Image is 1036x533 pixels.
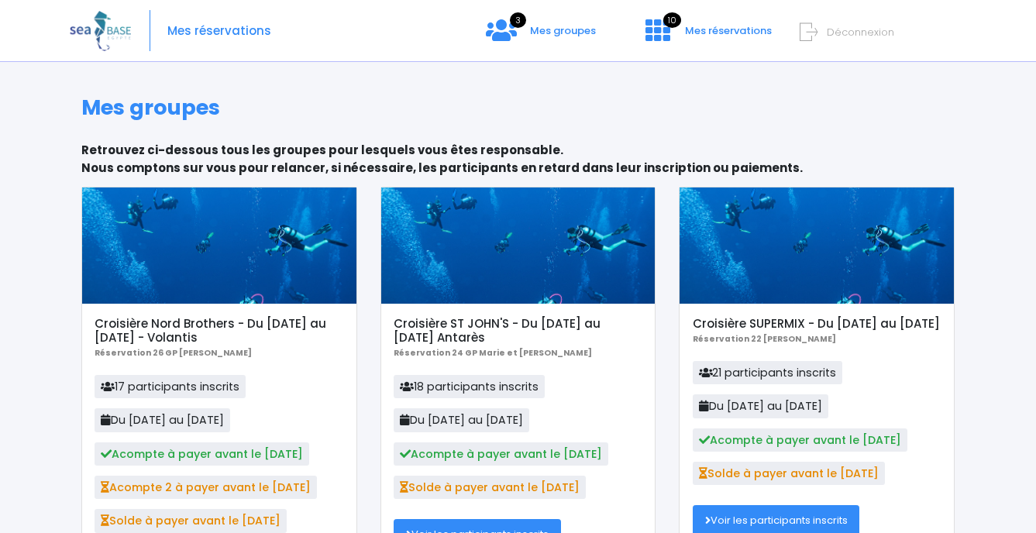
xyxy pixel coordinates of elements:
[693,462,885,485] span: Solde à payer avant le [DATE]
[663,12,681,28] span: 10
[81,142,955,177] p: Retrouvez ci-dessous tous les groupes pour lesquels vous êtes responsable. Nous comptons sur vous...
[827,25,894,40] span: Déconnexion
[394,408,529,432] span: Du [DATE] au [DATE]
[693,361,843,384] span: 21 participants inscrits
[394,375,545,398] span: 18 participants inscrits
[95,476,317,499] span: Acompte 2 à payer avant le [DATE]
[633,29,781,43] a: 10 Mes réservations
[693,333,836,345] b: Réservation 22 [PERSON_NAME]
[394,442,608,466] span: Acompte à payer avant le [DATE]
[693,317,941,331] h5: Croisière SUPERMIX - Du [DATE] au [DATE]
[95,347,252,359] b: Réservation 26 GP [PERSON_NAME]
[693,428,907,452] span: Acompte à payer avant le [DATE]
[95,509,287,532] span: Solde à payer avant le [DATE]
[394,347,592,359] b: Réservation 24 GP Marie et [PERSON_NAME]
[530,23,596,38] span: Mes groupes
[81,95,955,120] h1: Mes groupes
[95,317,343,345] h5: Croisière Nord Brothers - Du [DATE] au [DATE] - Volantis
[510,12,526,28] span: 3
[394,317,642,345] h5: Croisière ST JOHN'S - Du [DATE] au [DATE] Antarès
[693,394,828,418] span: Du [DATE] au [DATE]
[95,375,246,398] span: 17 participants inscrits
[685,23,772,38] span: Mes réservations
[473,29,608,43] a: 3 Mes groupes
[95,408,230,432] span: Du [DATE] au [DATE]
[95,442,309,466] span: Acompte à payer avant le [DATE]
[394,476,586,499] span: Solde à payer avant le [DATE]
